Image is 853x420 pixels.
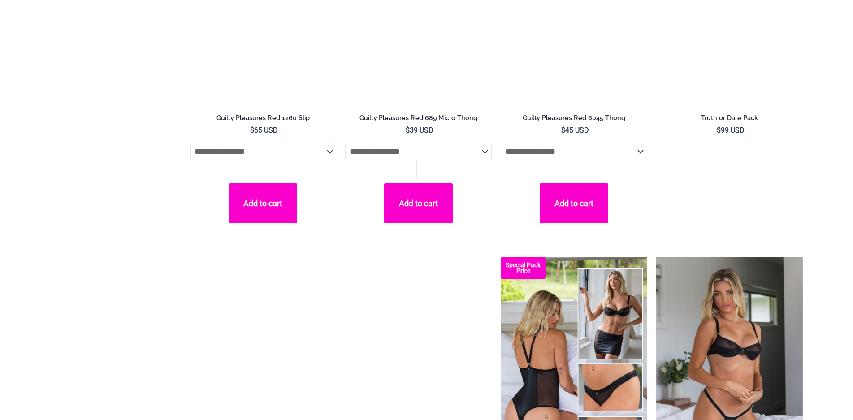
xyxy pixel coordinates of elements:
[501,114,647,122] h2: Guilty Pleasures Red 6045 Thong
[656,114,803,122] h2: Truth or Dare Pack
[190,114,337,126] a: Guilty Pleasures Red 1260 Slip
[501,262,546,274] b: Special Pack Price
[717,126,745,134] bdi: 99 USD
[561,126,589,134] bdi: 45 USD
[250,126,278,134] bdi: 65 USD
[561,126,565,134] span: $
[416,160,437,179] input: Product quantity
[656,114,803,126] a: Truth or Dare Pack
[250,126,254,134] span: $
[190,114,337,122] h2: Guilty Pleasures Red 1260 Slip
[406,126,410,134] span: $
[345,114,492,126] a: Guilty Pleasures Red 689 Micro Thong
[572,160,593,179] input: Product quantity
[345,114,492,122] h2: Guilty Pleasures Red 689 Micro Thong
[501,114,647,126] a: Guilty Pleasures Red 6045 Thong
[384,183,452,223] button: Add to cart
[261,160,282,179] input: Product quantity
[717,126,721,134] span: $
[540,183,608,223] button: Add to cart
[406,126,433,134] bdi: 39 USD
[229,183,297,223] button: Add to cart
